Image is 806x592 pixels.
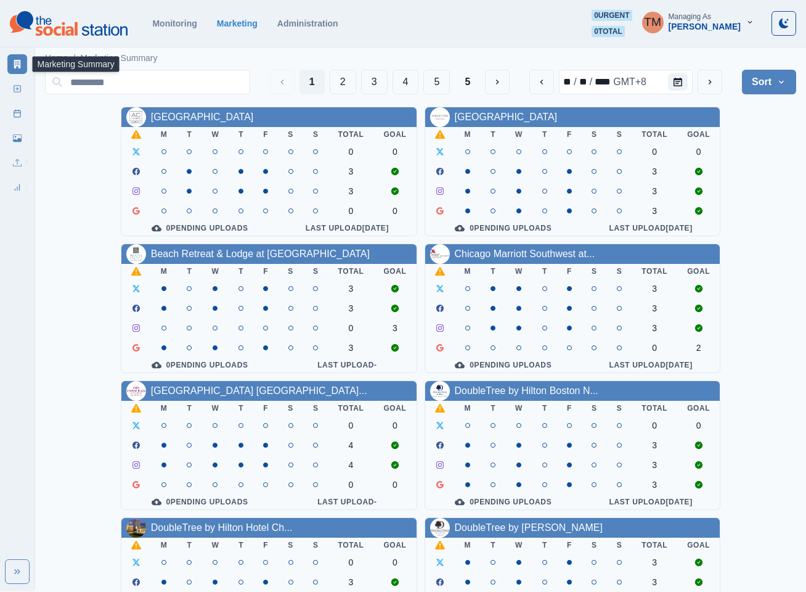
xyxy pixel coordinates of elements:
th: Total [632,401,677,416]
div: Last Upload - [288,497,406,507]
th: W [505,538,532,553]
th: F [557,264,582,279]
div: Managing As [669,12,711,21]
div: 0 Pending Uploads [131,223,269,233]
th: M [455,264,481,279]
div: 0 [641,147,667,157]
th: Goal [373,538,416,553]
button: Managing As[PERSON_NAME] [632,10,764,35]
th: M [455,127,481,142]
th: T [229,264,253,279]
a: Home [45,52,68,65]
div: 3 [641,186,667,196]
div: 3 [338,186,364,196]
th: S [607,401,632,416]
div: 0 Pending Uploads [131,360,269,370]
a: Uploads [7,153,27,173]
th: M [455,538,481,553]
a: [GEOGRAPHIC_DATA] [151,112,254,122]
div: 0 [383,557,406,567]
button: Page 4 [393,70,419,94]
th: T [177,127,201,142]
div: 0 [338,147,364,157]
button: next [698,70,722,94]
a: Media Library [7,128,27,148]
th: Goal [677,401,720,416]
th: F [253,401,278,416]
th: S [278,127,303,142]
a: New Post [7,79,27,99]
div: Last Upload [DATE] [592,360,710,370]
div: 4 [338,460,364,470]
th: W [201,127,229,142]
th: M [151,127,177,142]
th: F [557,127,582,142]
div: 0 [338,480,364,490]
div: 0 Pending Uploads [435,223,572,233]
a: Marketing Summary [7,54,27,74]
div: 0 [338,421,364,430]
div: 3 [641,284,667,294]
span: 0 urgent [592,10,632,21]
div: Last Upload [DATE] [288,223,406,233]
div: Last Upload - [288,360,406,370]
div: 0 [687,421,710,430]
div: month [562,75,572,89]
div: / [588,75,593,89]
div: 2 [687,343,710,353]
th: Goal [373,401,416,416]
th: W [201,264,229,279]
th: T [481,538,505,553]
th: Goal [373,127,416,142]
div: year [593,75,612,89]
a: Monitoring [152,18,197,28]
th: Total [632,538,677,553]
div: 0 [338,206,364,216]
th: S [607,264,632,279]
th: Total [632,127,677,142]
button: Page 1 [299,70,325,94]
th: T [481,127,505,142]
div: 3 [338,303,364,313]
a: Chicago Marriott Southwest at... [455,249,595,259]
a: [GEOGRAPHIC_DATA] [455,112,558,122]
button: Page 3 [361,70,388,94]
th: Goal [677,538,720,553]
div: Last Upload [DATE] [592,497,710,507]
th: T [532,401,557,416]
th: T [481,401,505,416]
th: F [557,538,582,553]
div: 3 [641,557,667,567]
th: Total [328,401,374,416]
button: Previous [270,70,295,94]
th: S [582,264,607,279]
button: Page 2 [330,70,356,94]
th: F [253,127,278,142]
div: Tony Manalo [644,7,661,37]
button: Expand [5,559,30,584]
th: M [151,538,177,553]
div: / [572,75,577,89]
th: T [177,401,201,416]
div: 4 [338,440,364,450]
img: 495180477166361 [430,381,450,401]
th: F [253,264,278,279]
div: 0 [383,480,406,490]
button: Next Media [485,70,510,94]
div: 3 [338,577,364,587]
th: Total [328,264,374,279]
div: 0 [383,206,406,216]
nav: breadcrumb [45,52,158,65]
a: Post Schedule [7,104,27,123]
th: Goal [373,264,416,279]
a: Marketing [217,18,258,28]
th: M [455,401,481,416]
div: 0 Pending Uploads [435,360,572,370]
th: S [278,401,303,416]
th: S [278,538,303,553]
th: W [201,538,229,553]
th: S [303,127,328,142]
th: Goal [677,264,720,279]
div: 0 Pending Uploads [435,497,572,507]
th: S [582,538,607,553]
